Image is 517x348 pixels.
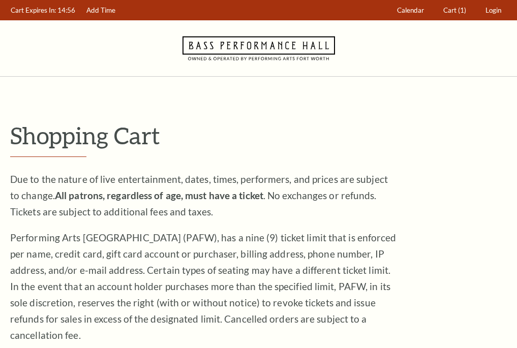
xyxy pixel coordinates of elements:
[10,173,388,217] span: Due to the nature of live entertainment, dates, times, performers, and prices are subject to chan...
[397,6,424,14] span: Calendar
[10,122,507,148] p: Shopping Cart
[55,189,263,201] strong: All patrons, regardless of age, must have a ticket
[82,1,120,20] a: Add Time
[439,1,471,20] a: Cart (1)
[443,6,457,14] span: Cart
[11,6,56,14] span: Cart Expires In:
[392,1,429,20] a: Calendar
[485,6,501,14] span: Login
[458,6,466,14] span: (1)
[481,1,506,20] a: Login
[57,6,75,14] span: 14:56
[10,230,397,343] p: Performing Arts [GEOGRAPHIC_DATA] (PAFW), has a nine (9) ticket limit that is enforced per name, ...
